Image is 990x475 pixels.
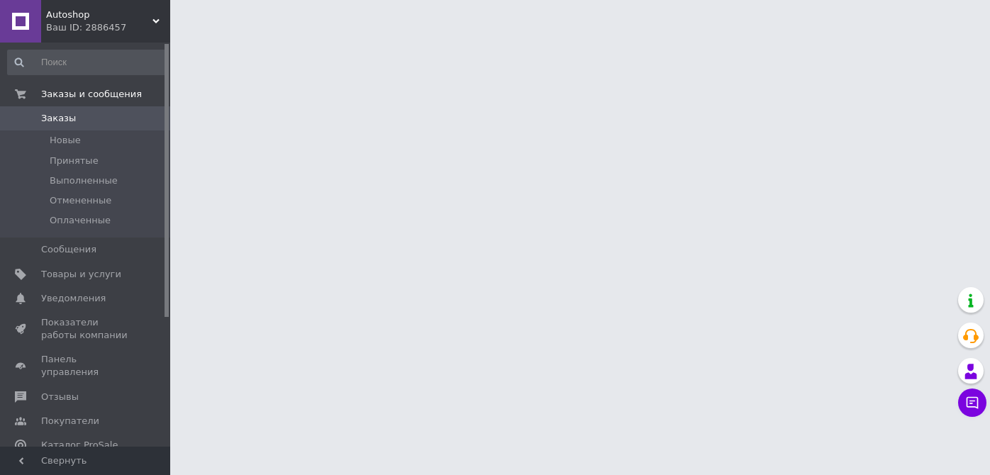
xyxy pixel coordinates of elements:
[41,391,79,403] span: Отзывы
[958,389,986,417] button: Чат с покупателем
[41,88,142,101] span: Заказы и сообщения
[41,112,76,125] span: Заказы
[41,415,99,428] span: Покупатели
[7,50,167,75] input: Поиск
[41,268,121,281] span: Товары и услуги
[50,194,111,207] span: Отмененные
[46,21,170,34] div: Ваш ID: 2886457
[50,134,81,147] span: Новые
[41,243,96,256] span: Сообщения
[41,439,118,452] span: Каталог ProSale
[41,353,131,379] span: Панель управления
[46,9,152,21] span: Autoshop
[50,174,118,187] span: Выполненные
[41,292,106,305] span: Уведомления
[50,155,99,167] span: Принятые
[50,214,111,227] span: Оплаченные
[41,316,131,342] span: Показатели работы компании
